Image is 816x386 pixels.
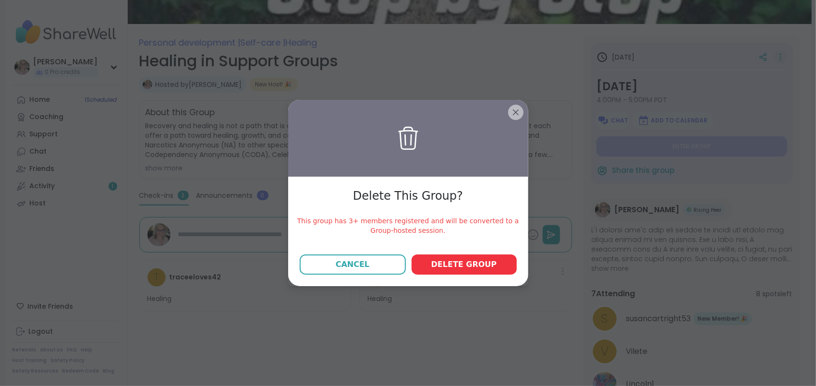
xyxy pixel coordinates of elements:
button: Cancel [300,254,406,275]
button: Delete group [412,254,517,275]
span: Delete group [431,259,497,270]
div: This group has 3+ members registered and will be converted to a Group-hosted session. [288,216,528,235]
h3: Delete This Group? [353,188,463,205]
div: Cancel [336,259,369,270]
